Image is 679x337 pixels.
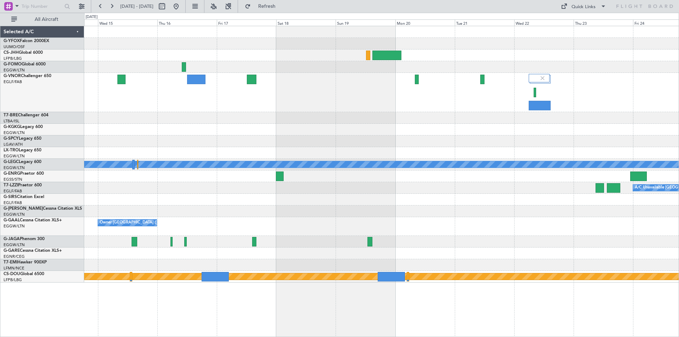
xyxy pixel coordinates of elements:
span: All Aircraft [18,17,75,22]
a: LX-TROLegacy 650 [4,148,41,152]
input: Trip Number [22,1,62,12]
a: EGGW/LTN [4,153,25,159]
span: G-SIRS [4,195,17,199]
div: Fri 17 [217,19,276,26]
span: G-[PERSON_NAME] [4,207,43,211]
span: CS-DOU [4,272,20,276]
a: G-SIRSCitation Excel [4,195,44,199]
a: G-SPCYLegacy 650 [4,136,41,141]
a: G-VNORChallenger 650 [4,74,51,78]
div: Thu 16 [157,19,217,26]
a: EGGW/LTN [4,223,25,229]
span: T7-EMI [4,260,17,265]
span: G-VNOR [4,74,21,78]
span: G-FOMO [4,62,22,66]
a: LFPB/LBG [4,277,22,283]
span: T7-LZZI [4,183,18,187]
a: G-YFOXFalcon 2000EX [4,39,49,43]
a: EGLF/FAB [4,200,22,205]
a: EGLF/FAB [4,79,22,85]
a: G-[PERSON_NAME]Cessna Citation XLS [4,207,82,211]
span: CS-JHH [4,51,19,55]
span: G-GAAL [4,218,20,222]
a: T7-LZZIPraetor 600 [4,183,42,187]
a: EGSS/STN [4,177,22,182]
a: EGLF/FAB [4,188,22,194]
div: Tue 21 [455,19,514,26]
button: Refresh [242,1,284,12]
a: EGGW/LTN [4,242,25,248]
button: Quick Links [557,1,610,12]
a: G-JAGAPhenom 300 [4,237,45,241]
span: G-YFOX [4,39,20,43]
span: G-LEGC [4,160,19,164]
button: All Aircraft [8,14,77,25]
div: Wed 15 [98,19,157,26]
div: Owner [GEOGRAPHIC_DATA] ([GEOGRAPHIC_DATA]) [100,217,197,228]
a: T7-BREChallenger 604 [4,113,48,117]
div: Wed 22 [514,19,574,26]
span: LX-TRO [4,148,19,152]
a: EGGW/LTN [4,130,25,135]
span: Refresh [252,4,282,9]
span: G-JAGA [4,237,20,241]
a: G-ENRGPraetor 600 [4,172,44,176]
div: Sat 18 [276,19,336,26]
div: [DATE] [86,14,98,20]
div: Thu 23 [574,19,633,26]
a: LTBA/ISL [4,118,19,124]
span: T7-BRE [4,113,18,117]
span: G-ENRG [4,172,20,176]
span: G-GARE [4,249,20,253]
a: EGGW/LTN [4,212,25,217]
a: LFMN/NCE [4,266,24,271]
a: G-KGKGLegacy 600 [4,125,43,129]
div: Sun 19 [336,19,395,26]
a: UUMO/OSF [4,44,25,50]
span: [DATE] - [DATE] [120,3,153,10]
img: gray-close.svg [539,75,546,81]
a: G-LEGCLegacy 600 [4,160,41,164]
a: CS-DOUGlobal 6500 [4,272,44,276]
a: G-FOMOGlobal 6000 [4,62,46,66]
div: Quick Links [571,4,596,11]
a: EGNR/CEG [4,254,25,259]
span: G-KGKG [4,125,20,129]
a: LFPB/LBG [4,56,22,61]
span: G-SPCY [4,136,19,141]
a: G-GARECessna Citation XLS+ [4,249,62,253]
a: G-GAALCessna Citation XLS+ [4,218,62,222]
div: Mon 20 [395,19,455,26]
a: EGGW/LTN [4,68,25,73]
a: T7-EMIHawker 900XP [4,260,47,265]
a: LGAV/ATH [4,142,23,147]
a: CS-JHHGlobal 6000 [4,51,43,55]
a: EGGW/LTN [4,165,25,170]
